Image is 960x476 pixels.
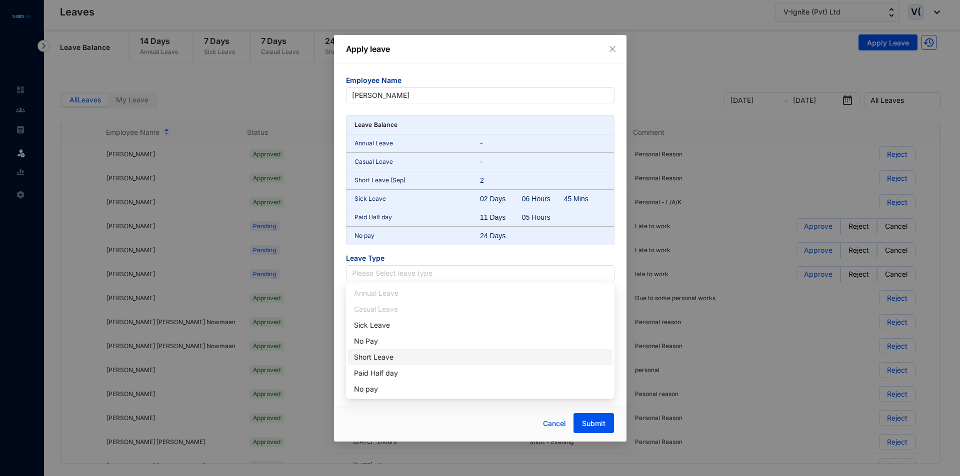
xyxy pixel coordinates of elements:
[354,157,480,167] p: Casual Leave
[522,194,564,204] div: 06 Hours
[354,212,480,222] p: Paid Half day
[564,194,606,204] div: 45 Mins
[348,349,612,365] div: Short Leave
[480,231,522,241] div: 24 Days
[535,414,573,434] button: Cancel
[354,336,606,347] div: No Pay
[354,384,606,395] div: No pay
[573,413,614,433] button: Submit
[352,88,608,103] span: Fathima Farasha
[354,120,398,130] p: Leave Balance
[354,194,480,204] p: Sick Leave
[348,317,612,333] div: Sick Leave
[582,419,605,429] span: Submit
[354,138,480,148] p: Annual Leave
[348,365,612,381] div: Paid Half day
[354,288,606,299] div: Annual Leave
[354,368,606,379] div: Paid Half day
[480,194,522,204] div: 02 Days
[346,75,614,87] span: Employee Name
[348,301,612,317] div: Casual Leave
[348,381,612,397] div: No pay
[480,138,606,148] p: -
[480,157,606,167] p: -
[522,212,564,222] div: 05 Hours
[354,320,606,331] div: Sick Leave
[354,304,606,315] div: Casual Leave
[354,175,480,185] p: Short Leave (Sep)
[354,352,606,363] div: Short Leave
[346,43,614,55] p: Apply leave
[354,231,480,241] p: No pay
[543,418,566,429] span: Cancel
[608,45,616,53] span: close
[480,175,522,185] div: 2
[346,253,614,265] span: Leave Type
[348,285,612,301] div: Annual Leave
[348,333,612,349] div: No Pay
[607,43,618,54] button: Close
[480,212,522,222] div: 11 Days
